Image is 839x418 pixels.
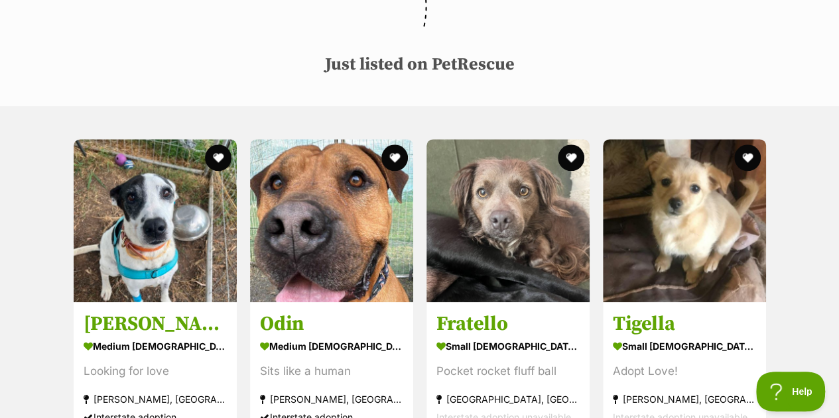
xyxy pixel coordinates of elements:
div: Adopt Love! [613,362,756,380]
div: [PERSON_NAME], [GEOGRAPHIC_DATA] [260,390,403,408]
div: [PERSON_NAME], [GEOGRAPHIC_DATA] [613,390,756,408]
h3: Tigella [613,311,756,337]
div: medium [DEMOGRAPHIC_DATA] Dog [260,337,403,356]
img: Tigella [603,139,766,302]
button: favourite [381,144,408,171]
iframe: Help Scout Beacon - Open [756,372,826,411]
div: Looking for love [84,362,227,380]
h3: Fratello [436,311,580,337]
div: medium [DEMOGRAPHIC_DATA] Dog [84,337,227,356]
div: Pocket rocket fluff ball [436,362,580,380]
div: small [DEMOGRAPHIC_DATA] Dog [613,337,756,356]
div: [PERSON_NAME], [GEOGRAPHIC_DATA] [84,390,227,408]
h3: Odin [260,311,403,337]
button: favourite [205,144,231,171]
h2: Just listed on PetRescue [20,50,819,79]
img: Fratello [426,139,590,302]
div: Sits like a human [260,362,403,380]
button: favourite [734,144,761,171]
button: favourite [558,144,584,171]
img: Louis [74,139,237,302]
div: [GEOGRAPHIC_DATA], [GEOGRAPHIC_DATA] [436,390,580,408]
div: small [DEMOGRAPHIC_DATA] Dog [436,337,580,356]
h3: [PERSON_NAME] [84,311,227,337]
img: Odin [250,139,413,302]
